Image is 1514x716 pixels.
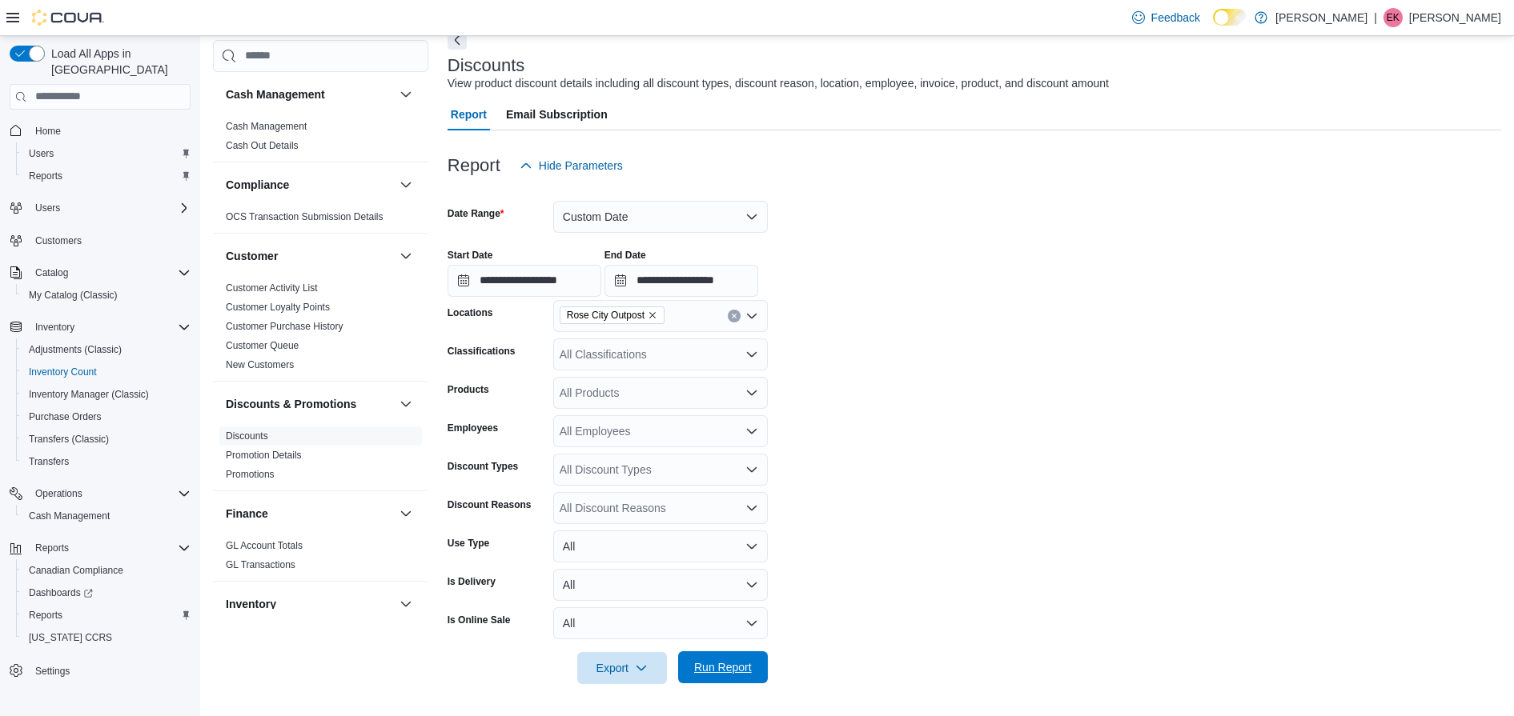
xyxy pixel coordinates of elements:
button: Reports [3,537,197,559]
label: Employees [448,422,498,434]
button: Customers [3,229,197,252]
label: End Date [604,249,646,262]
span: My Catalog (Classic) [29,289,118,302]
button: Cash Management [16,505,197,527]
a: OCS Transaction Submission Details [226,211,384,222]
span: Washington CCRS [22,628,191,647]
label: Is Online Sale [448,614,511,626]
span: Cash Out Details [226,139,299,152]
label: Products [448,383,489,396]
button: Discounts & Promotions [396,394,416,414]
span: Reports [29,170,62,182]
h3: Inventory [226,596,276,612]
span: Customers [35,234,82,247]
button: Operations [29,484,89,503]
span: Transfers (Classic) [22,430,191,449]
a: My Catalog (Classic) [22,286,124,305]
label: Classifications [448,345,516,358]
h3: Discounts [448,56,525,75]
span: Inventory [35,321,74,334]
span: Load All Apps in [GEOGRAPHIC_DATA] [45,46,191,78]
a: Dashboards [16,582,197,604]
span: Export [587,652,657,684]
input: Press the down key to open a popover containing a calendar. [604,265,758,297]
h3: Finance [226,506,268,522]
button: Inventory [29,318,81,337]
span: Operations [35,487,82,500]
h3: Customer [226,248,278,264]
a: Purchase Orders [22,407,108,426]
span: Inventory Manager (Classic) [22,385,191,404]
a: [US_STATE] CCRS [22,628,118,647]
span: My Catalog (Classic) [22,286,191,305]
span: Reports [22,166,191,186]
span: Purchase Orders [22,407,191,426]
span: Dashboards [22,583,191,602]
button: Inventory [396,594,416,614]
span: Email Subscription [506,98,608,130]
a: New Customers [226,359,294,370]
label: Date Range [448,207,504,220]
a: Cash Management [226,121,307,132]
span: Customer Queue [226,339,299,352]
button: Open list of options [745,348,758,361]
span: GL Transactions [226,558,295,571]
a: Discounts [226,430,268,442]
span: Reports [29,538,191,558]
button: Users [3,197,197,219]
button: Cash Management [396,85,416,104]
button: Users [29,198,66,218]
span: Settings [35,665,70,678]
span: Adjustments (Classic) [29,343,122,356]
a: Transfers [22,452,75,471]
span: Catalog [35,266,68,279]
label: Discount Reasons [448,498,532,511]
span: Customer Activity List [226,282,318,294]
span: Hide Parameters [539,158,623,174]
span: Promotion Details [226,449,302,462]
span: Reports [35,542,69,554]
a: Transfers (Classic) [22,430,115,449]
label: Is Delivery [448,575,496,588]
span: Operations [29,484,191,503]
span: Adjustments (Classic) [22,340,191,359]
h3: Report [448,156,500,175]
button: Custom Date [553,201,768,233]
h3: Discounts & Promotions [226,396,356,412]
span: Discounts [226,430,268,442]
button: Reports [16,165,197,187]
div: Finance [213,536,428,581]
span: Users [29,198,191,218]
a: Inventory Count [22,362,103,382]
div: View product discount details including all discount types, discount reason, location, employee, ... [448,75,1109,92]
span: Transfers (Classic) [29,433,109,446]
button: Users [16,142,197,165]
a: Reports [22,606,69,625]
div: Discounts & Promotions [213,426,428,490]
button: Adjustments (Classic) [16,338,197,361]
button: Reports [29,538,75,558]
a: Reports [22,166,69,186]
button: Catalog [29,263,74,282]
label: Discount Types [448,460,518,473]
input: Press the down key to open a popover containing a calendar. [448,265,601,297]
span: Settings [29,660,191,680]
a: Dashboards [22,583,99,602]
h3: Compliance [226,177,289,193]
span: Promotions [226,468,275,481]
span: Customer Loyalty Points [226,301,330,314]
span: Report [451,98,487,130]
span: Rose City Outpost [567,307,645,323]
a: Inventory Manager (Classic) [22,385,155,404]
button: Open list of options [745,463,758,476]
button: Clear input [728,310,741,322]
label: Use Type [448,537,489,550]
span: Cash Management [29,510,110,522]
button: Export [577,652,667,684]
button: Home [3,119,197,142]
a: GL Account Totals [226,540,303,551]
